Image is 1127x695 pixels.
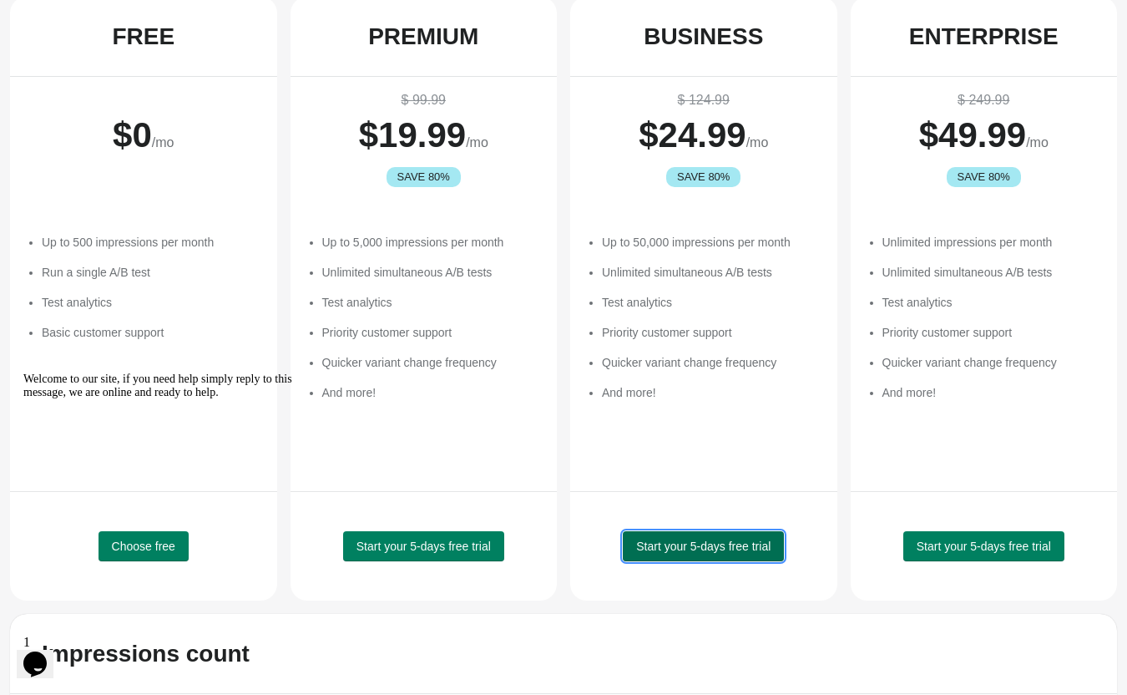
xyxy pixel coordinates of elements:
[42,294,260,311] li: Test analytics
[387,167,461,187] div: SAVE 80%
[639,115,745,155] span: $ 24.99
[882,234,1101,251] li: Unlimited impressions per month
[368,23,478,50] div: PREMIUM
[42,264,260,281] li: Run a single A/B test
[1026,135,1049,150] span: /mo
[746,135,769,150] span: /mo
[113,115,152,155] span: $ 0
[322,264,541,281] li: Unlimited simultaneous A/B tests
[42,324,260,341] li: Basic customer support
[882,354,1101,371] li: Quicker variant change frequency
[919,115,1026,155] span: $ 49.99
[322,294,541,311] li: Test analytics
[602,234,821,251] li: Up to 50,000 impressions per month
[17,366,317,620] iframe: chat widget
[42,641,250,667] div: Impressions count
[882,294,1101,311] li: Test analytics
[152,135,174,150] span: /mo
[7,7,275,33] span: Welcome to our site, if you need help simply reply to this message, we are online and ready to help.
[602,324,821,341] li: Priority customer support
[623,531,784,561] button: Start your 5-days free trial
[602,354,821,371] li: Quicker variant change frequency
[602,294,821,311] li: Test analytics
[947,167,1021,187] div: SAVE 80%
[322,354,541,371] li: Quicker variant change frequency
[359,115,466,155] span: $ 19.99
[7,7,307,33] div: Welcome to our site, if you need help simply reply to this message, we are online and ready to help.
[587,90,821,110] div: $ 124.99
[17,628,70,678] iframe: chat widget
[42,234,260,251] li: Up to 500 impressions per month
[882,384,1101,401] li: And more!
[882,324,1101,341] li: Priority customer support
[322,324,541,341] li: Priority customer support
[112,23,174,50] div: FREE
[602,264,821,281] li: Unlimited simultaneous A/B tests
[307,90,541,110] div: $ 99.99
[602,384,821,401] li: And more!
[909,23,1059,50] div: ENTERPRISE
[322,384,541,401] li: And more!
[322,234,541,251] li: Up to 5,000 impressions per month
[466,135,488,150] span: /mo
[903,531,1064,561] button: Start your 5-days free trial
[666,167,740,187] div: SAVE 80%
[343,531,504,561] button: Start your 5-days free trial
[636,540,771,553] span: Start your 5-days free trial
[356,540,491,553] span: Start your 5-days free trial
[882,264,1101,281] li: Unlimited simultaneous A/B tests
[644,23,763,50] div: BUSINESS
[917,540,1051,553] span: Start your 5-days free trial
[867,90,1101,110] div: $ 249.99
